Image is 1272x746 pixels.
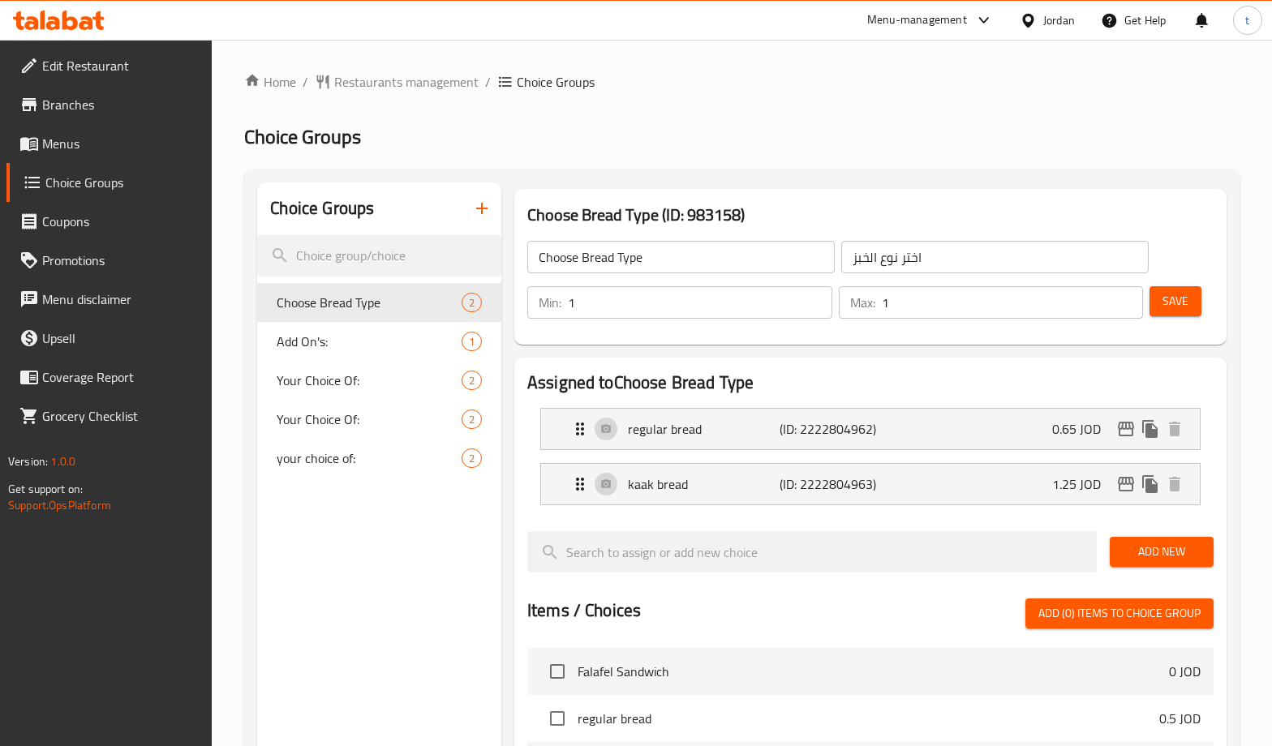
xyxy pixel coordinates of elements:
h2: Items / Choices [527,598,641,623]
span: regular bread [578,709,1159,728]
div: Your Choice Of:2 [257,400,501,439]
span: Add On's: [277,332,462,351]
span: 1.0.0 [50,451,75,472]
p: 1.25 JOD [1052,474,1114,494]
a: Promotions [6,241,213,280]
div: Choices [462,409,482,429]
span: 2 [462,373,481,388]
span: Coverage Report [42,367,200,387]
div: Expand [541,464,1200,504]
span: 1 [462,334,481,349]
div: Choose Bread Type2 [257,283,501,322]
a: Menus [6,124,213,163]
p: (ID: 2222804962) [780,419,880,439]
span: Coupons [42,212,200,231]
h2: Choice Groups [270,196,374,221]
div: Jordan [1043,11,1075,29]
a: Coverage Report [6,358,213,397]
a: Upsell [6,319,213,358]
a: Home [244,72,296,92]
span: 2 [462,295,481,311]
span: Menus [42,134,200,153]
li: / [485,72,491,92]
li: / [303,72,308,92]
span: Menu disclaimer [42,289,200,309]
span: Version: [8,451,48,472]
p: 0 JOD [1169,662,1201,681]
span: Choose Bread Type [277,293,462,312]
input: search [257,235,501,277]
a: Menu disclaimer [6,280,213,319]
span: Select choice [540,654,574,688]
h3: Choose Bread Type (ID: 983158) [527,202,1214,228]
span: Your Choice Of: [277,371,462,390]
button: edit [1114,472,1138,496]
h2: Assigned to Choose Bread Type [527,371,1214,395]
p: regular bread [628,419,780,439]
a: Support.OpsPlatform [8,495,111,516]
div: Menu-management [867,11,967,30]
button: duplicate [1138,472,1162,496]
button: edit [1114,417,1138,441]
span: Upsell [42,328,200,348]
nav: breadcrumb [244,72,1240,92]
span: Restaurants management [334,72,479,92]
a: Restaurants management [315,72,479,92]
button: Add (0) items to choice group [1025,598,1214,628]
li: Expand [527,457,1214,512]
a: Edit Restaurant [6,46,213,85]
span: Choice Groups [244,118,361,155]
button: Add New [1110,537,1214,567]
p: Min: [539,293,561,312]
div: your choice of:2 [257,439,501,478]
div: Your Choice Of:2 [257,361,501,400]
div: Choices [462,448,482,468]
button: Save [1150,286,1201,316]
span: Choice Groups [517,72,595,92]
a: Grocery Checklist [6,397,213,435]
div: Choices [462,332,482,351]
div: Choices [462,371,482,390]
span: Choice Groups [45,173,200,192]
a: Branches [6,85,213,124]
a: Coupons [6,202,213,241]
span: Promotions [42,251,200,270]
div: Add On's:1 [257,322,501,361]
input: search [527,531,1097,572]
span: 2 [462,451,481,466]
div: Expand [541,409,1200,449]
p: (ID: 2222804963) [780,474,880,494]
span: Select choice [540,701,574,735]
p: Max: [850,293,875,312]
button: delete [1162,417,1187,441]
span: Falafel Sandwich [578,662,1169,681]
span: Your Choice Of: [277,409,462,429]
span: Save [1162,291,1188,311]
button: delete [1162,472,1187,496]
span: Add New [1123,542,1201,562]
div: Choices [462,293,482,312]
a: Choice Groups [6,163,213,202]
span: Branches [42,95,200,114]
span: Get support on: [8,478,83,499]
span: Add (0) items to choice group [1038,603,1201,624]
span: your choice of: [277,448,462,468]
span: Edit Restaurant [42,56,200,75]
button: duplicate [1138,417,1162,441]
span: 2 [462,412,481,427]
p: 0.65 JOD [1052,419,1114,439]
p: 0.5 JOD [1159,709,1201,728]
li: Expand [527,401,1214,457]
p: kaak bread [628,474,780,494]
span: Grocery Checklist [42,406,200,426]
span: t [1245,11,1249,29]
